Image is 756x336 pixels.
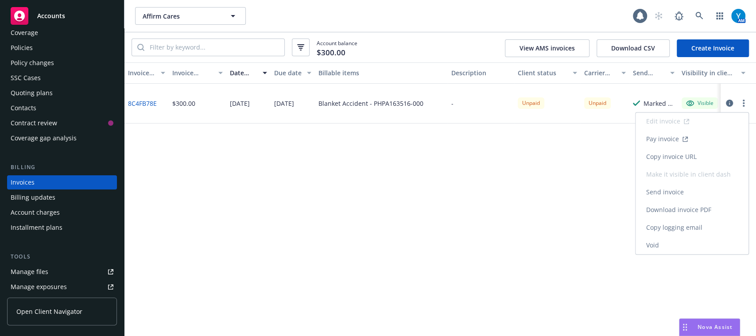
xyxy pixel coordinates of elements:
a: Coverage [7,26,117,40]
span: Account balance [317,39,357,55]
div: Quoting plans [11,86,53,100]
div: Invoice ID [128,68,155,77]
a: Coverage gap analysis [7,131,117,145]
a: Manage files [7,265,117,279]
div: Invoice amount [172,68,213,77]
button: Carrier status [581,62,629,84]
div: Marked as sent [644,99,675,108]
a: Account charges [7,205,117,220]
a: Void [636,236,748,254]
div: Policies [11,41,33,55]
span: Nova Assist [698,323,733,331]
div: [DATE] [274,99,294,108]
div: Billing [7,163,117,172]
button: Client status [514,62,581,84]
span: Affirm Cares [143,12,219,21]
div: Contacts [11,101,36,115]
div: - [451,99,454,108]
a: Accounts [7,4,117,28]
button: Send result [629,62,678,84]
button: Due date [271,62,315,84]
div: [DATE] [230,99,250,108]
div: Drag to move [679,319,690,336]
div: Visible [686,99,713,107]
div: SSC Cases [11,71,41,85]
a: Contract review [7,116,117,130]
a: Download invoice PDF [636,201,748,219]
div: Description [451,68,511,77]
div: Client status [518,68,567,77]
button: Download CSV [597,39,670,57]
div: Policy changes [11,56,54,70]
span: Accounts [37,12,65,19]
div: Unpaid [518,97,544,108]
input: Filter by keyword... [144,39,284,56]
button: Visibility in client dash [678,62,749,84]
img: photo [731,9,745,23]
a: Send invoice [636,183,748,201]
a: Policy changes [7,56,117,70]
button: View AMS invoices [505,39,589,57]
svg: Search [137,44,144,51]
div: Carrier status [584,68,616,77]
a: Billing updates [7,190,117,205]
div: Coverage gap analysis [11,131,77,145]
button: Billable items [315,62,448,84]
a: Search [690,7,708,25]
div: Contract review [11,116,57,130]
a: Policies [7,41,117,55]
div: Send result [633,68,665,77]
a: Manage exposures [7,280,117,294]
div: Installment plans [11,220,62,235]
button: Description [448,62,514,84]
a: Switch app [711,7,729,25]
div: Visibility in client dash [682,68,736,77]
span: Open Client Navigator [16,307,82,316]
div: Account charges [11,205,60,220]
a: Create Invoice [677,39,749,57]
button: Invoice amount [169,62,226,84]
a: Copy invoice URL [636,148,748,166]
a: Quoting plans [7,86,117,100]
div: Blanket Accident - PHPA163516-000 [318,99,423,108]
div: Manage exposures [11,280,67,294]
a: 8C4FB78E [128,99,157,108]
a: Invoices [7,175,117,189]
div: Date issued [230,68,257,77]
div: Billable items [318,68,444,77]
a: Pay invoice [636,130,748,148]
button: Affirm Cares [135,7,246,25]
button: Nova Assist [679,318,740,336]
a: Installment plans [7,220,117,235]
div: Coverage [11,26,38,40]
div: Billing updates [11,190,55,205]
div: Due date [274,68,302,77]
button: Invoice ID [124,62,169,84]
div: Unpaid [584,97,611,108]
div: Invoices [11,175,35,189]
a: Copy logging email [636,219,748,236]
div: $300.00 [172,99,195,108]
a: Contacts [7,101,117,115]
div: Manage files [11,265,48,279]
div: Tools [7,252,117,261]
a: Start snowing [650,7,667,25]
span: $300.00 [317,47,345,58]
button: Date issued [226,62,271,84]
a: Report a Bug [670,7,688,25]
a: SSC Cases [7,71,117,85]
